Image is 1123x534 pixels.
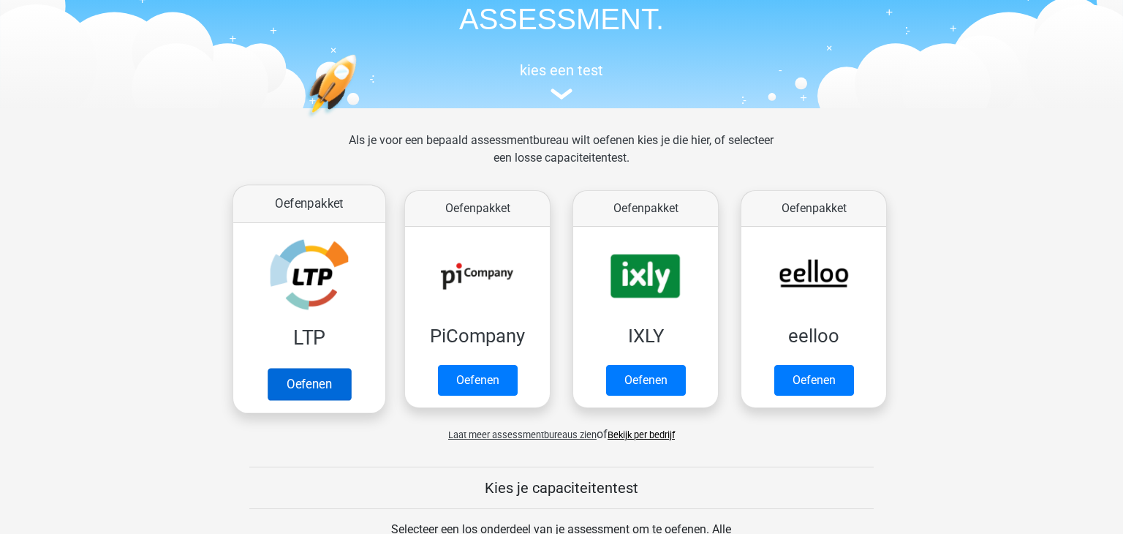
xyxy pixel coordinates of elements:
a: Oefenen [774,365,854,396]
a: kies een test [225,61,898,100]
a: Oefenen [438,365,518,396]
span: Laat meer assessmentbureaus zien [448,429,597,440]
img: assessment [551,89,572,99]
h5: kies een test [225,61,898,79]
img: oefenen [306,54,413,187]
h5: Kies je capaciteitentest [249,479,874,497]
a: Oefenen [606,365,686,396]
a: Bekijk per bedrijf [608,429,675,440]
div: Als je voor een bepaald assessmentbureau wilt oefenen kies je die hier, of selecteer een losse ca... [337,132,785,184]
a: Oefenen [268,368,351,400]
div: of [225,414,898,443]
